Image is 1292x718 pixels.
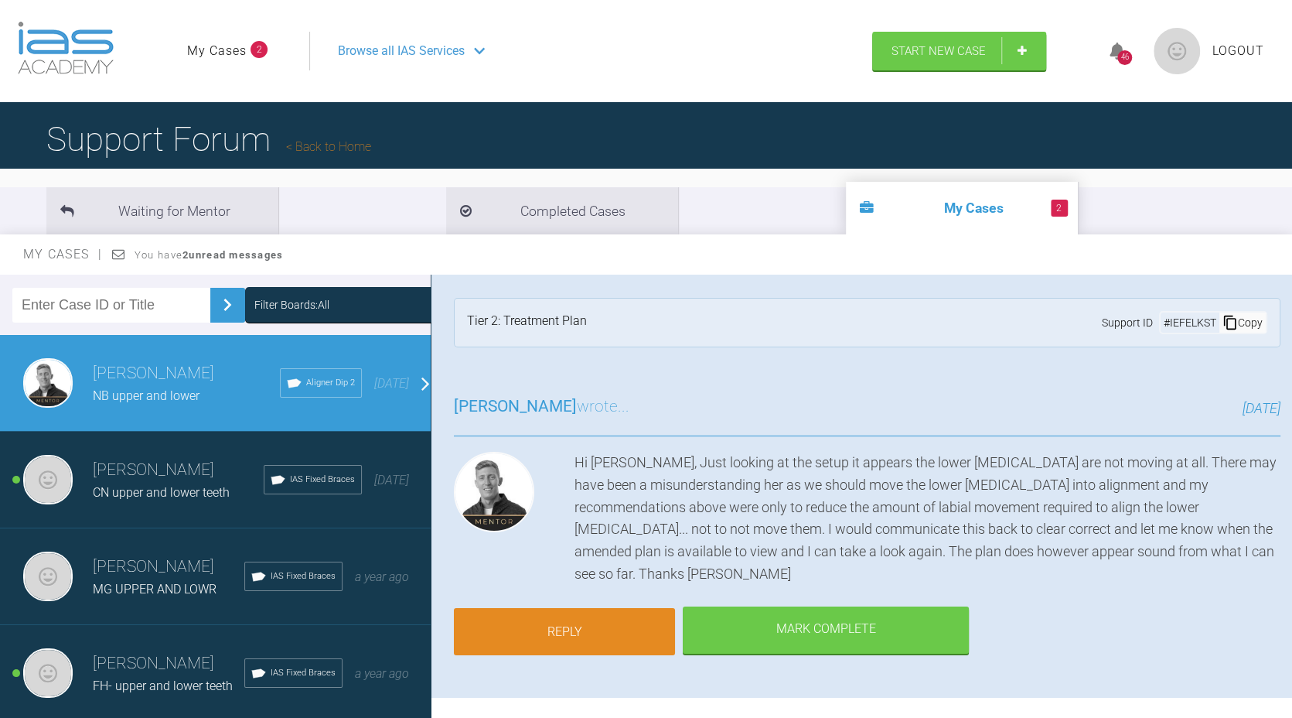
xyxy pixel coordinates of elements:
img: profile.png [1154,28,1200,74]
span: 2 [251,41,268,58]
span: [DATE] [374,473,409,487]
li: My Cases [846,182,1078,234]
img: Ali Hadi [23,648,73,698]
span: a year ago [355,569,409,584]
span: [DATE] [374,376,409,391]
span: IAS Fixed Braces [290,473,355,487]
a: Reply [454,608,675,656]
h3: [PERSON_NAME] [93,361,280,387]
div: 46 [1117,50,1132,65]
h3: [PERSON_NAME] [93,554,244,580]
span: NB upper and lower [93,388,199,403]
span: Aligner Dip 2 [306,376,355,390]
img: logo-light.3e3ef733.png [18,22,114,74]
span: IAS Fixed Braces [271,569,336,583]
a: Back to Home [286,139,371,154]
li: Waiting for Mentor [46,187,278,234]
input: Enter Case ID or Title [12,288,210,323]
h3: wrote... [454,394,629,420]
div: # IEFELKST [1161,314,1219,331]
div: Mark Complete [683,607,969,655]
a: My Cases [187,41,247,61]
span: [DATE] [1243,400,1280,416]
a: Start New Case [872,32,1046,70]
span: MG UPPER AND LOWR [93,582,216,597]
span: 2 [1051,200,1068,217]
span: FH- upper and lower teeth [93,679,233,693]
h1: Support Forum [46,112,371,166]
li: Completed Cases [446,187,678,234]
strong: 2 unread messages [182,249,283,261]
div: Hi [PERSON_NAME], Just looking at the setup it appears the lower [MEDICAL_DATA] are not moving at... [574,452,1280,586]
img: Ali Hadi [23,455,73,504]
img: Josh Rowley [454,452,534,532]
span: a year ago [355,666,409,681]
span: IAS Fixed Braces [271,666,336,680]
div: Copy [1219,313,1266,333]
span: Start New Case [891,44,986,58]
img: Josh Rowley [23,358,73,408]
div: Filter Boards: All [254,296,329,313]
span: Browse all IAS Services [338,41,465,61]
img: chevronRight.28bd32b0.svg [215,292,240,317]
a: Logout [1212,41,1264,61]
h3: [PERSON_NAME] [93,651,244,677]
img: Ali Hadi [23,552,73,601]
span: You have [135,249,284,261]
h3: [PERSON_NAME] [93,457,264,484]
span: My Cases [23,247,103,262]
span: Support ID [1102,314,1153,331]
span: [PERSON_NAME] [454,397,577,415]
span: CN upper and lower teeth [93,485,230,500]
div: Tier 2: Treatment Plan [467,311,587,334]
